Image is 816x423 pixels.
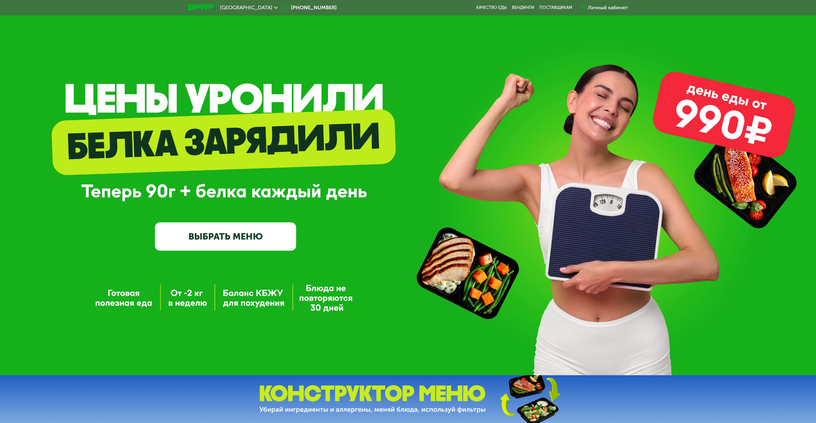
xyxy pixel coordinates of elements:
[476,5,507,10] a: Качество еды
[588,4,628,11] div: Личный кабинет
[220,5,272,10] span: [GEOGRAPHIC_DATA]
[512,5,534,10] a: Вендинги
[155,222,296,251] a: ВЫБРАТЬ МЕНЮ
[281,4,337,11] a: [PHONE_NUMBER]
[539,5,572,10] div: поставщикам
